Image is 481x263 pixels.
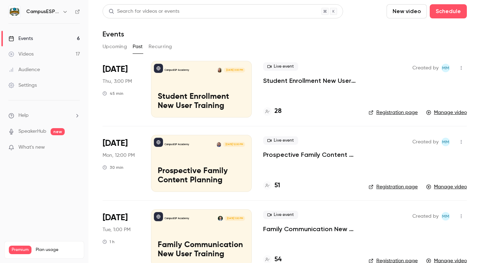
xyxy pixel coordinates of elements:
span: Premium [9,246,31,254]
span: Mairin Matthews [441,212,450,221]
h6: CampusESP Academy [26,8,59,15]
a: Student Enrollment New User Training [263,76,357,85]
span: Created by [412,64,439,72]
span: Live event [263,211,298,219]
a: Registration page [369,109,418,116]
h4: 28 [274,107,282,116]
button: Schedule [430,4,467,18]
span: MM [442,138,449,146]
a: 28 [263,107,282,116]
button: Upcoming [103,41,127,52]
div: 45 min [103,91,123,96]
p: CampusESP Academy [164,143,189,146]
span: MM [442,64,449,72]
div: Events [8,35,33,42]
p: CampusESP Academy [164,217,189,220]
a: Registration page [369,183,418,190]
span: Mairin Matthews [441,64,450,72]
div: Settings [8,82,37,89]
a: Manage video [426,109,467,116]
div: Sep 15 Mon, 12:00 PM (America/New York) [103,135,140,191]
span: Live event [263,136,298,145]
span: Mon, 12:00 PM [103,152,135,159]
span: [DATE] 1:00 PM [225,216,245,221]
li: help-dropdown-opener [8,112,80,119]
a: Student Enrollment New User TrainingCampusESP AcademyMairin Matthews[DATE] 3:00 PMStudent Enrollm... [151,61,252,118]
div: Videos [8,51,34,58]
span: Created by [412,138,439,146]
button: Past [133,41,143,52]
div: Search for videos or events [109,8,179,15]
button: New video [387,4,427,18]
span: Plan usage [36,247,80,253]
p: Student Enrollment New User Training [158,92,245,111]
a: Prospective Family Content Planning [263,150,357,159]
p: Prospective Family Content Planning [158,167,245,185]
span: [DATE] [103,138,128,149]
span: Created by [412,212,439,221]
span: [DATE] [103,212,128,223]
div: Audience [8,66,40,73]
span: What's new [18,144,45,151]
a: Prospective Family Content PlanningCampusESP AcademyKerri Meeks-Griffin[DATE] 12:00 PMProspective... [151,135,252,191]
span: Help [18,112,29,119]
span: [DATE] 3:00 PM [224,68,245,73]
span: MM [442,212,449,221]
span: new [51,128,65,135]
h1: Events [103,30,124,38]
a: Family Communication New User Training [263,225,357,233]
a: Manage video [426,183,467,190]
div: Sep 18 Thu, 3:00 PM (America/New York) [103,61,140,118]
span: [DATE] 12:00 PM [223,142,245,147]
iframe: Noticeable Trigger [71,144,80,151]
span: Tue, 1:00 PM [103,226,131,233]
p: CampusESP Academy [164,68,189,72]
div: 1 h [103,239,115,245]
a: SpeakerHub [18,128,46,135]
button: Recurring [149,41,172,52]
h4: 51 [274,181,280,190]
a: 51 [263,181,280,190]
span: Thu, 3:00 PM [103,78,132,85]
p: Family Communication New User Training [158,241,245,259]
span: Mairin Matthews [441,138,450,146]
img: Albert Perera [218,216,223,221]
img: Kerri Meeks-Griffin [216,142,221,147]
img: Mairin Matthews [217,68,222,73]
img: CampusESP Academy [9,6,20,17]
div: 30 min [103,165,123,170]
span: Live event [263,62,298,71]
span: [DATE] [103,64,128,75]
